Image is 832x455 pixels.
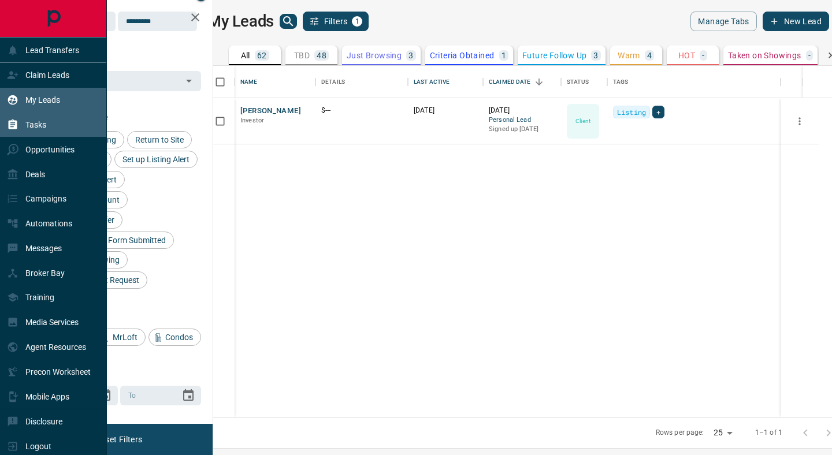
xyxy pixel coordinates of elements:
span: Listing [617,106,646,118]
div: Details [315,66,408,98]
p: 62 [257,51,267,59]
div: Name [240,66,258,98]
div: 25 [709,424,737,441]
p: 48 [317,51,326,59]
button: [PERSON_NAME] [240,106,301,117]
button: Manage Tabs [690,12,756,31]
div: MrLoft [96,329,146,346]
p: - [702,51,704,59]
p: 3 [408,51,413,59]
button: Filters1 [303,12,369,31]
span: MrLoft [109,333,142,342]
p: 1–1 of 1 [755,428,782,438]
button: Reset Filters [88,430,150,449]
p: [DATE] [414,106,477,115]
button: search button [280,14,297,29]
button: Choose date [177,384,200,407]
p: Warm [618,51,640,59]
span: + [656,106,660,118]
p: Client [575,117,590,125]
p: Future Follow Up [522,51,586,59]
div: Name [235,66,315,98]
div: Last Active [408,66,483,98]
p: Just Browsing [347,51,402,59]
div: Claimed Date [489,66,531,98]
div: Tags [607,66,781,98]
button: New Lead [763,12,829,31]
span: 1 [353,17,361,25]
div: Condos [148,329,201,346]
span: Investor [240,117,264,124]
div: Details [321,66,345,98]
span: Condos [161,333,197,342]
p: Rows per page: [656,428,704,438]
p: 4 [647,51,652,59]
p: Signed up [DATE] [489,125,555,134]
button: more [791,113,808,130]
span: Set up Listing Alert [118,155,194,164]
h1: My Leads [207,12,274,31]
div: Status [567,66,589,98]
div: Return to Site [127,131,192,148]
div: Status [561,66,607,98]
span: Return to Site [131,135,188,144]
p: Criteria Obtained [430,51,495,59]
p: - [808,51,811,59]
span: Personal Lead [489,115,555,125]
p: 1 [502,51,506,59]
p: All [241,51,250,59]
p: HOT [678,51,695,59]
p: 3 [593,51,598,59]
p: Taken on Showings [728,51,801,59]
div: Last Active [414,66,450,98]
div: Set up Listing Alert [114,151,198,168]
p: [DATE] [489,106,555,115]
p: $--- [321,106,402,115]
div: Claimed Date [483,66,561,98]
button: Sort [531,74,547,90]
div: + [652,106,664,118]
button: Open [181,73,197,89]
div: Tags [613,66,629,98]
p: TBD [294,51,310,59]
